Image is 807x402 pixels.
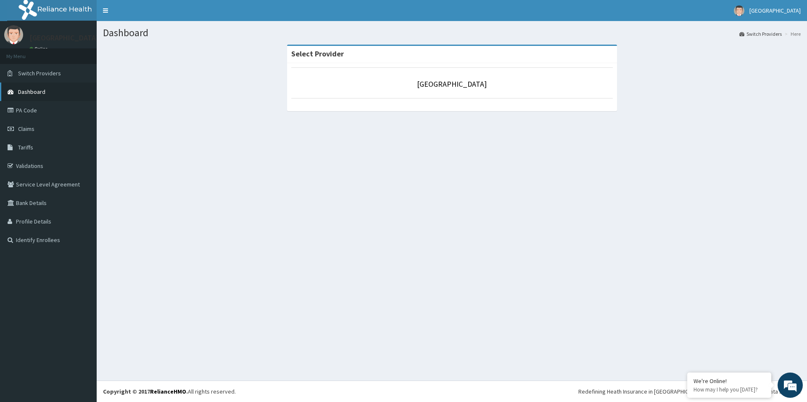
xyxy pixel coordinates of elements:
a: Switch Providers [739,30,782,37]
div: We're Online! [694,377,765,385]
strong: Copyright © 2017 . [103,388,188,395]
p: [GEOGRAPHIC_DATA] [29,34,99,42]
span: [GEOGRAPHIC_DATA] [749,7,801,14]
a: Online [29,46,50,52]
div: Redefining Heath Insurance in [GEOGRAPHIC_DATA] using Telemedicine and Data Science! [578,387,801,396]
li: Here [783,30,801,37]
h1: Dashboard [103,27,801,38]
span: Claims [18,125,34,133]
footer: All rights reserved. [97,381,807,402]
img: User Image [4,25,23,44]
p: How may I help you today? [694,386,765,393]
img: User Image [734,5,744,16]
strong: Select Provider [291,49,344,59]
span: Switch Providers [18,69,61,77]
a: [GEOGRAPHIC_DATA] [417,79,487,89]
span: Dashboard [18,88,45,96]
a: RelianceHMO [150,388,186,395]
span: Tariffs [18,144,33,151]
